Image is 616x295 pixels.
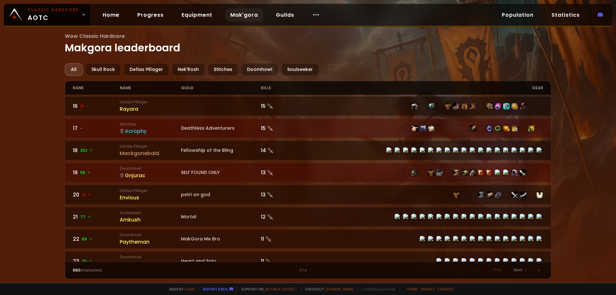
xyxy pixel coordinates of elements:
img: item-9780 [495,192,501,198]
div: 15 [261,102,308,110]
span: Next [514,267,523,273]
span: 77 [80,214,91,220]
div: Amkush [120,216,181,224]
div: 12 [261,213,308,221]
div: Fellowship of the Bling [181,147,261,154]
div: 13 [261,169,308,177]
img: item-11987 [486,125,493,132]
div: characters [73,267,191,273]
img: item-7522 [461,125,468,132]
img: item-5001 [478,169,484,176]
img: item-935 [528,169,535,176]
a: Population [497,8,539,22]
span: v. d752d5 - production [357,287,396,291]
small: Stitches [120,121,181,127]
img: item-6096 [428,125,434,132]
a: Home [98,8,124,22]
div: 14 [261,146,308,154]
a: Mak'gora [225,8,263,22]
div: 19 [73,169,120,177]
small: Doomhowl [120,166,181,171]
img: item-15211 [511,192,518,198]
div: petri on god [181,191,261,198]
img: item-4048 [411,103,418,109]
img: item-12985 [503,103,509,109]
small: Soulseeker [120,210,181,216]
span: 69 [82,236,93,242]
img: item-5976 [536,192,543,198]
div: Deathless Adventurers [181,125,261,132]
img: item-10402 [478,192,484,198]
img: item-6575 [503,192,509,198]
div: Mackgonebald [120,149,181,157]
img: item-6602 [461,169,468,176]
div: 17 [73,124,120,132]
small: / 14 [302,268,307,273]
span: Made by [166,287,194,291]
img: item-3058 [470,169,476,176]
small: Defias Pillager [120,99,181,105]
div: Rayara [120,105,181,113]
img: item-1436 [470,192,476,198]
img: item-14220 [403,125,409,132]
img: item-1493 [520,169,526,176]
div: 11 [261,257,308,265]
div: Soulseeker [281,63,319,76]
img: item-15807 [528,192,535,198]
img: item-2278 [428,103,434,109]
a: Report a bug [203,287,228,291]
img: item-9912 [420,125,426,132]
img: item-8226 [528,103,535,109]
div: 1 [190,267,425,273]
img: item-6581 [461,192,468,198]
div: guild [181,81,261,95]
img: item-14258 [445,125,451,132]
small: Classic Hardcore [28,7,79,13]
div: Calvanter [120,260,181,268]
img: item-10588 [403,169,409,176]
img: item-2039 [495,125,501,132]
img: item-4831 [445,169,451,176]
span: Support me, [237,287,297,291]
small: Doomhowl [120,254,181,260]
div: gear [308,81,543,95]
div: 15 [261,124,308,132]
img: item-2041 [453,192,459,198]
img: item-859 [420,169,426,176]
div: All [65,63,83,76]
div: rank [73,81,120,95]
a: Consent [437,287,454,291]
div: 16 [73,102,120,110]
h1: Makgora leaderboard [65,32,552,56]
small: Doomhowl [120,232,181,238]
img: item-2041 [445,103,451,109]
img: item-14257 [453,125,459,132]
img: item-2041 [428,169,434,176]
span: 660 [73,267,81,273]
a: Guilds [271,8,299,22]
img: item-5216 [536,125,543,132]
div: 22 [73,235,120,243]
div: Mortal [181,213,261,220]
img: item-9802 [453,169,459,176]
div: SELF FOUND ONLY [181,169,261,176]
span: Checkout [301,287,354,291]
div: Paytheman [120,238,181,246]
div: Nek'Rosh [172,63,205,76]
img: item-5193 [520,103,526,109]
div: 20 [73,191,120,199]
span: 58 [80,170,91,176]
a: 1958 DoomhowlGnjuracSELF FOUND ONLY13 item-10588item-9807item-859item-2041item-4249item-4831item-... [65,163,552,182]
img: item-2059 [511,169,518,176]
img: item-5001 [486,169,493,176]
div: 11 [261,235,308,243]
div: Defias Pillager [124,63,169,76]
small: Defias Pillager [120,188,181,194]
img: item-9807 [411,169,418,176]
div: MakGora Me Bro [181,236,261,242]
a: 2012 Defias PillagerEnviouspetri on god13 item-49item-2041item-6581item-1436item-10402item-4794it... [65,185,552,204]
img: item-4794 [486,192,493,198]
a: Terms [406,287,418,291]
img: item-13033 [536,103,543,109]
img: item-18948 [478,103,484,109]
